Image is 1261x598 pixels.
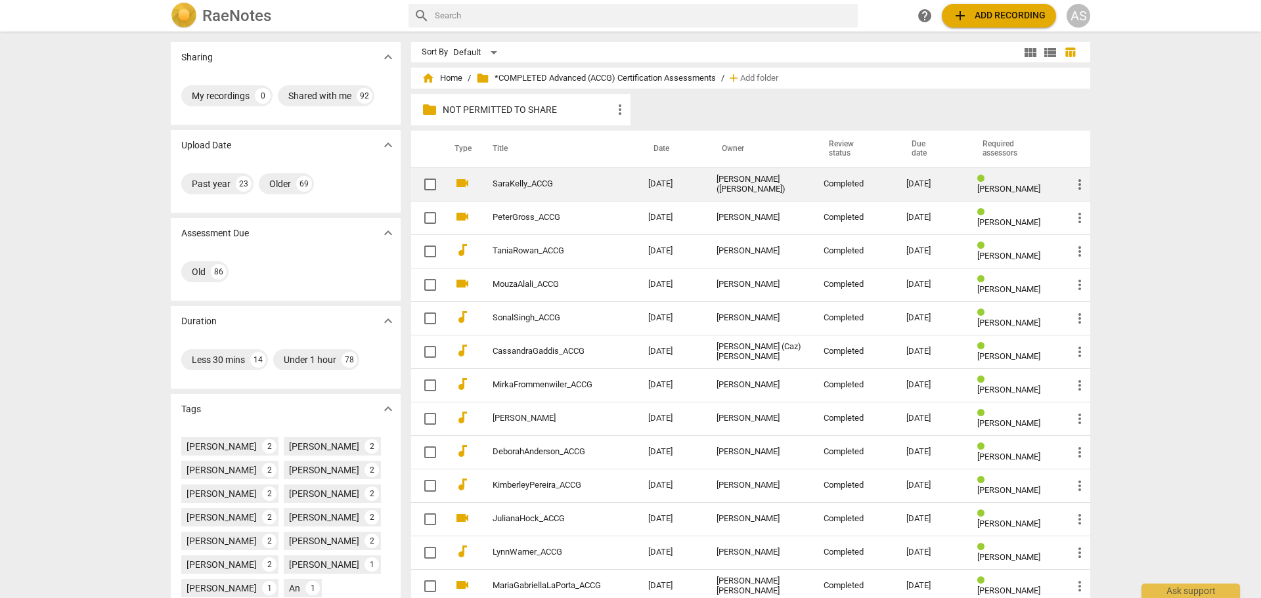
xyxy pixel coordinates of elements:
[454,477,470,492] span: audiotrack
[717,175,803,194] div: [PERSON_NAME] ([PERSON_NAME])
[824,179,885,189] div: Completed
[493,347,601,356] a: CassandraGaddis_ACCG
[262,581,277,595] div: 1
[187,511,257,524] div: [PERSON_NAME]
[262,534,277,548] div: 2
[717,576,803,596] div: [PERSON_NAME] [PERSON_NAME]
[262,439,277,454] div: 2
[906,313,956,323] div: [DATE]
[202,7,271,25] h2: RaeNotes
[493,246,601,256] a: TaniaRowan_ACCG
[192,177,231,190] div: Past year
[706,131,813,167] th: Owner
[187,440,257,453] div: [PERSON_NAME]
[476,72,716,85] span: *COMPLETED Advanced (ACCG) Certification Assessments
[977,241,990,251] span: Review status: completed
[977,284,1040,294] span: [PERSON_NAME]
[296,176,312,192] div: 69
[1040,43,1060,62] button: List view
[1060,43,1080,62] button: Table view
[493,414,601,423] a: [PERSON_NAME]
[1072,177,1088,192] span: more_vert
[422,72,462,85] span: Home
[187,463,257,477] div: [PERSON_NAME]
[181,226,249,240] p: Assessment Due
[380,401,396,417] span: expand_more
[977,586,1040,595] span: [PERSON_NAME]
[422,72,435,85] span: home
[262,557,277,572] div: 2
[493,280,601,289] a: MouzaAlali_ACCG
[453,42,502,63] div: Default
[262,486,277,501] div: 2
[977,452,1040,461] span: [PERSON_NAME]
[977,308,990,318] span: Review status: completed
[977,251,1040,261] span: [PERSON_NAME]
[181,139,231,152] p: Upload Date
[262,510,277,524] div: 2
[717,246,803,256] div: [PERSON_NAME]
[378,47,398,67] button: Show more
[187,558,257,571] div: [PERSON_NAME]
[454,376,470,392] span: audiotrack
[1072,578,1088,594] span: more_vert
[977,274,990,284] span: Review status: completed
[717,380,803,390] div: [PERSON_NAME]
[824,380,885,390] div: Completed
[977,318,1040,328] span: [PERSON_NAME]
[638,131,706,167] th: Date
[414,8,430,24] span: search
[913,4,937,28] a: Help
[365,439,379,454] div: 2
[717,313,803,323] div: [PERSON_NAME]
[638,368,706,402] td: [DATE]
[638,268,706,301] td: [DATE]
[181,402,201,416] p: Tags
[977,341,990,351] span: Review status: completed
[1141,584,1240,598] div: Ask support
[1042,45,1058,60] span: view_list
[454,276,470,291] span: videocam
[638,335,706,368] td: [DATE]
[454,209,470,224] span: videocam
[638,234,706,268] td: [DATE]
[906,280,956,289] div: [DATE]
[906,447,956,457] div: [DATE]
[824,414,885,423] div: Completed
[1072,310,1088,326] span: more_vert
[906,414,956,423] div: [DATE]
[1072,244,1088,259] span: more_vert
[638,301,706,335] td: [DATE]
[493,447,601,457] a: DeborahAnderson_ACCG
[493,179,601,189] a: SaraKelly_ACCG
[638,435,706,469] td: [DATE]
[262,463,277,477] div: 2
[824,347,885,356] div: Completed
[824,280,885,289] div: Completed
[493,481,601,490] a: KimberleyPereira_ACCG
[717,481,803,490] div: [PERSON_NAME]
[289,582,300,595] div: An
[906,347,956,356] div: [DATE]
[454,544,470,559] span: audiotrack
[638,201,706,234] td: [DATE]
[1067,4,1090,28] div: AS
[906,514,956,524] div: [DATE]
[824,213,885,223] div: Completed
[289,487,359,500] div: [PERSON_NAME]
[942,4,1056,28] button: Upload
[422,102,437,117] span: folder
[250,352,266,368] div: 14
[813,131,896,167] th: Review status
[740,74,778,83] span: Add folder
[717,447,803,457] div: [PERSON_NAME]
[1023,45,1038,60] span: view_module
[493,380,601,390] a: MirkaFrommenwiler_ACCG
[236,176,252,192] div: 23
[977,519,1040,528] span: [PERSON_NAME]
[171,3,197,29] img: Logo
[192,353,245,366] div: Less 30 mins
[378,135,398,155] button: Show more
[255,88,271,104] div: 0
[380,49,396,65] span: expand_more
